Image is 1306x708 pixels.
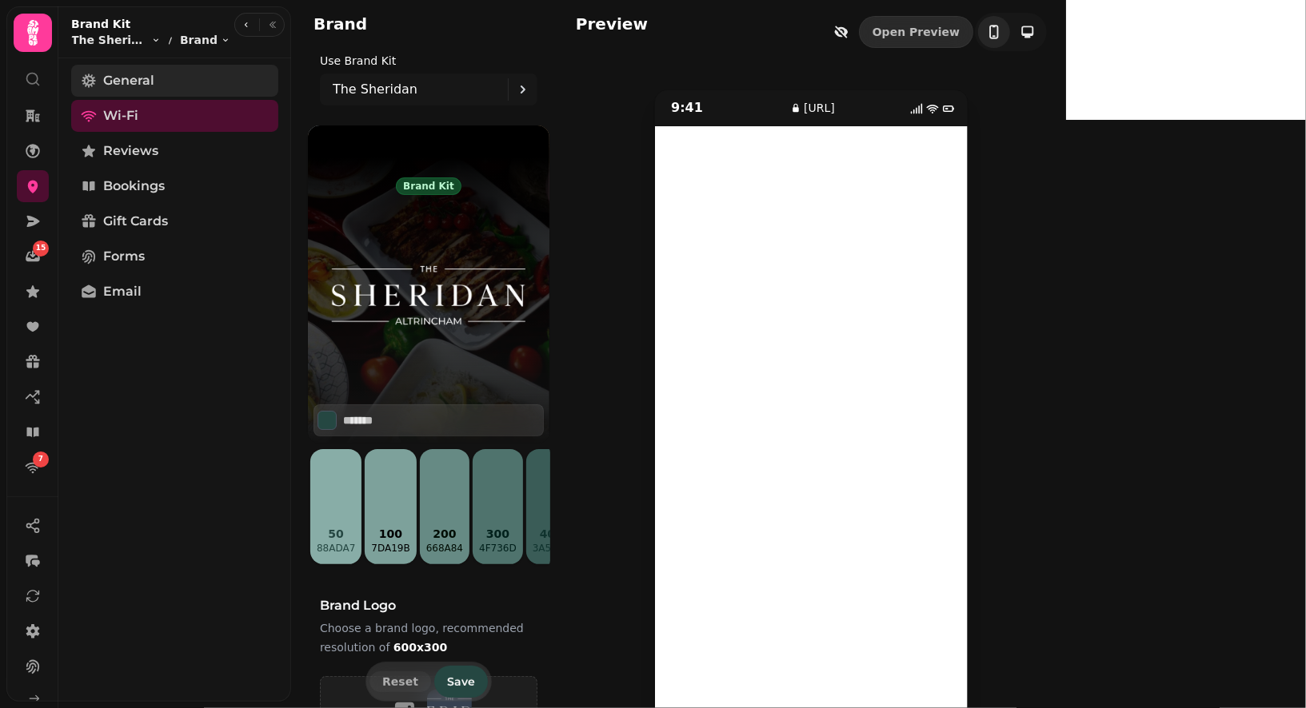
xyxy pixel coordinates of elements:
[479,526,517,542] p: 300
[533,542,570,555] p: 3a5c57
[320,54,396,67] label: Use Brand Kit
[317,542,355,555] p: 88ada7
[17,241,49,272] a: 15
[307,195,550,395] img: aHR0cHM6Ly9maWxlcy5zdGFtcGVkZS5haS83ZWViN2UyZC02M2Q1LTQ4NWItYTQ2Zi1kYmJiMTk0Njg4MmQvbWVkaWEvMmQxO...
[320,619,537,657] p: Choose a brand logo, recommended resolution of
[447,676,475,687] span: Save
[533,526,570,542] p: 400
[371,542,409,555] p: 7da19b
[318,411,337,430] button: Select color
[671,98,753,117] p: 9:41
[420,449,469,564] button: 200668a84
[473,449,523,564] button: 3004f736d
[371,526,409,542] p: 100
[396,177,461,195] div: Brand kit
[317,526,355,542] p: 50
[804,100,835,116] p: [URL]
[1012,16,1044,48] button: toggle-phone
[369,671,431,692] button: Reset
[365,449,416,564] button: 1007da19b
[17,451,49,483] a: 7
[479,542,517,555] p: 4f736d
[576,13,648,51] h2: Preview
[314,13,367,35] h2: Brand
[38,454,43,465] span: 7
[382,676,418,687] span: Reset
[36,243,46,254] span: 15
[978,16,1010,48] button: toggle-phone
[426,526,463,542] p: 200
[393,641,447,654] b: 600x300
[320,596,537,615] h3: Brand logo
[426,542,463,555] p: 668a84
[859,16,973,48] a: Open Preview
[434,666,488,698] button: Save
[333,80,417,99] p: The Sheridan
[526,449,577,564] button: 4003a5c57
[310,449,361,564] button: 5088ada7
[314,404,544,436] div: Select color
